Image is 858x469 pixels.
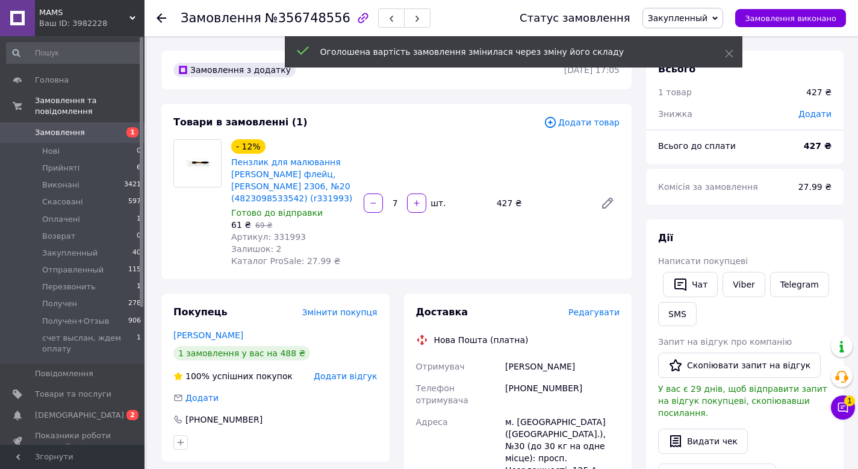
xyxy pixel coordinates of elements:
span: Додати [798,109,832,119]
button: SMS [658,302,697,326]
span: 1 [844,395,855,406]
span: Оплачені [42,214,80,225]
span: Адреса [416,417,448,427]
span: Залишок: 2 [231,244,282,254]
span: Додати товар [544,116,620,129]
div: успішних покупок [173,370,293,382]
span: Запит на відгук про компанію [658,337,792,347]
span: 3421 [124,180,141,190]
div: [PERSON_NAME] [503,356,622,377]
span: Покупець [173,306,228,318]
span: Комісія за замовлення [658,182,758,192]
span: Получен [42,298,77,309]
span: Головна [35,75,69,86]
span: Скасовані [42,197,83,207]
div: Повернутися назад [157,12,166,24]
span: 0 [137,231,141,242]
span: Доставка [416,306,468,318]
span: Закупленный [648,13,707,23]
span: 40 [132,248,141,259]
span: [DEMOGRAPHIC_DATA] [35,410,124,421]
span: Написати покупцеві [658,256,748,266]
div: 427 ₴ [492,195,591,212]
span: №356748556 [265,11,350,25]
span: Виконані [42,180,79,190]
span: Редагувати [568,307,620,317]
span: Прийняті [42,163,79,174]
div: [PHONE_NUMBER] [184,414,264,426]
span: Замовлення виконано [745,14,836,23]
div: Статус замовлення [520,12,630,24]
button: Чат [663,272,718,297]
span: Каталог ProSale: 27.99 ₴ [231,256,340,266]
span: 27.99 ₴ [798,182,832,192]
span: 6 [137,163,141,174]
span: Телефон отримувача [416,383,468,405]
span: Знижка [658,109,692,119]
span: 1 [137,282,141,292]
span: 61 ₴ [231,220,251,230]
button: Замовлення виконано [735,9,846,27]
span: Готово до відправки [231,208,323,218]
div: Ваш ID: 3982228 [39,18,145,29]
span: 115 [128,265,141,275]
span: Товари та послуги [35,389,111,400]
a: Пензлик для малювання [PERSON_NAME] флейц, [PERSON_NAME] 2306, №20 (4823098533542) (r331993) [231,157,352,203]
span: Закупленный [42,248,98,259]
span: 2 [126,410,138,420]
span: MAMS [39,7,129,18]
span: 1 [137,214,141,225]
div: Нова Пошта (платна) [431,334,532,346]
span: Перезвонить [42,282,96,292]
span: Дії [658,232,673,244]
div: Замовлення з додатку [173,63,296,77]
span: 906 [128,316,141,327]
span: Отправленный [42,265,104,275]
div: [PHONE_NUMBER] [503,377,622,411]
img: Пензлик для малювання Rosa Щетина флейц, AMBER 2306, №20 (4823098533542) (r331993) [174,140,221,187]
div: 1 замовлення у вас на 488 ₴ [173,346,310,360]
span: Возврат [42,231,75,242]
a: Telegram [770,272,829,297]
input: Пошук [6,42,142,64]
span: 1 [137,333,141,354]
a: Редагувати [595,191,620,215]
span: Додати [185,393,219,403]
span: счет выслан, ждем оплату [42,333,137,354]
b: 427 ₴ [804,141,832,151]
span: 1 [126,127,138,137]
span: Показники роботи компанії [35,430,111,452]
span: Повідомлення [35,368,93,379]
span: Замовлення та повідомлення [35,95,145,117]
span: Замовлення [35,127,85,138]
span: 597 [128,197,141,207]
span: Нові [42,146,60,157]
div: Оголошена вартість замовлення змінилася через зміну його складу [320,46,695,58]
button: Скопіювати запит на відгук [658,353,821,378]
span: Отримувач [416,362,465,371]
button: Видати чек [658,429,748,454]
button: Чат з покупцем1 [831,395,855,420]
a: Viber [723,272,765,297]
div: 427 ₴ [806,86,832,98]
span: Додати відгук [314,371,377,381]
span: Артикул: 331993 [231,232,306,242]
span: 1 товар [658,87,692,97]
span: Получен+Отзыв [42,316,109,327]
span: 69 ₴ [255,221,272,230]
span: У вас є 29 днів, щоб відправити запит на відгук покупцеві, скопіювавши посилання. [658,384,827,418]
div: шт. [427,197,447,209]
div: - 12% [231,139,266,154]
span: Товари в замовленні (1) [173,116,308,128]
span: 278 [128,298,141,309]
span: 100% [185,371,210,381]
span: Змінити покупця [302,307,378,317]
a: [PERSON_NAME] [173,330,243,340]
span: 0 [137,146,141,157]
span: Всього до сплати [658,141,736,151]
span: Замовлення [181,11,261,25]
